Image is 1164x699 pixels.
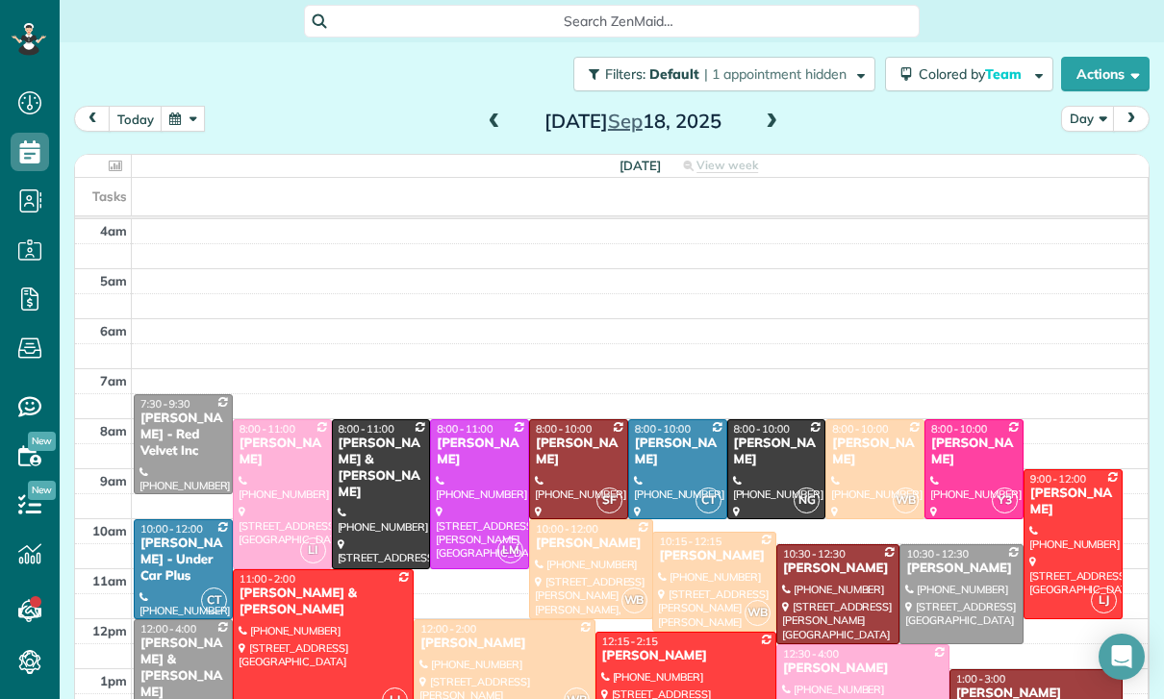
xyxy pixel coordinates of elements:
[92,523,127,538] span: 10am
[100,473,127,488] span: 9am
[733,436,821,468] div: [PERSON_NAME]
[831,436,919,468] div: [PERSON_NAME]
[1099,634,1145,680] div: Open Intercom Messenger
[931,422,987,436] span: 8:00 - 10:00
[437,422,493,436] span: 8:00 - 11:00
[74,106,111,132] button: prev
[139,536,227,585] div: [PERSON_NAME] - Under Car Plus
[28,432,56,451] span: New
[649,65,700,83] span: Default
[893,487,919,513] span: WB
[1091,587,1117,613] span: LJ
[696,487,721,513] span: CT
[782,661,944,677] div: [PERSON_NAME]
[906,547,969,561] span: 10:30 - 12:30
[605,65,645,83] span: Filters:
[956,672,1006,686] span: 1:00 - 3:00
[602,635,658,648] span: 12:15 - 2:15
[658,548,770,564] div: [PERSON_NAME]
[536,522,598,536] span: 10:00 - 12:00
[339,422,394,436] span: 8:00 - 11:00
[620,158,661,173] span: [DATE]
[139,411,227,460] div: [PERSON_NAME] - Red Velvet Inc
[696,158,758,173] span: View week
[1029,486,1117,518] div: [PERSON_NAME]
[100,273,127,288] span: 5am
[28,481,56,500] span: New
[930,436,1018,468] div: [PERSON_NAME]
[140,522,203,536] span: 10:00 - 12:00
[201,587,227,613] span: CT
[783,647,839,661] span: 12:30 - 4:00
[919,65,1028,83] span: Colored by
[300,537,326,563] span: LI
[436,436,523,468] div: [PERSON_NAME]
[635,422,691,436] span: 8:00 - 10:00
[338,436,425,501] div: [PERSON_NAME] & [PERSON_NAME]
[608,109,643,133] span: Sep
[239,436,326,468] div: [PERSON_NAME]
[734,422,790,436] span: 8:00 - 10:00
[905,561,1017,577] div: [PERSON_NAME]
[100,673,127,688] span: 1pm
[92,623,127,638] span: 12pm
[100,223,127,238] span: 4am
[240,572,295,586] span: 11:00 - 2:00
[782,561,894,577] div: [PERSON_NAME]
[100,373,127,388] span: 7am
[109,106,163,132] button: today
[992,487,1018,513] span: Y3
[1030,472,1086,486] span: 9:00 - 12:00
[564,57,875,91] a: Filters: Default | 1 appointment hidden
[419,636,589,652] div: [PERSON_NAME]
[794,487,820,513] span: NG
[536,422,592,436] span: 8:00 - 10:00
[704,65,847,83] span: | 1 appointment hidden
[1061,57,1150,91] button: Actions
[100,323,127,338] span: 6am
[535,436,622,468] div: [PERSON_NAME]
[92,188,127,204] span: Tasks
[634,436,721,468] div: [PERSON_NAME]
[100,423,127,438] span: 8am
[573,57,875,91] button: Filters: Default | 1 appointment hidden
[596,487,622,513] span: SF
[659,535,721,548] span: 10:15 - 12:15
[420,622,476,636] span: 12:00 - 2:00
[497,537,523,563] span: LM
[239,586,408,618] div: [PERSON_NAME] & [PERSON_NAME]
[985,65,1025,83] span: Team
[745,600,771,626] span: WB
[140,397,190,411] span: 7:30 - 9:30
[783,547,846,561] span: 10:30 - 12:30
[885,57,1053,91] button: Colored byTeam
[1113,106,1150,132] button: next
[601,648,771,664] div: [PERSON_NAME]
[535,536,646,552] div: [PERSON_NAME]
[513,111,753,132] h2: [DATE] 18, 2025
[140,622,196,636] span: 12:00 - 4:00
[832,422,888,436] span: 8:00 - 10:00
[1061,106,1115,132] button: Day
[240,422,295,436] span: 8:00 - 11:00
[92,573,127,588] span: 11am
[621,587,647,613] span: WB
